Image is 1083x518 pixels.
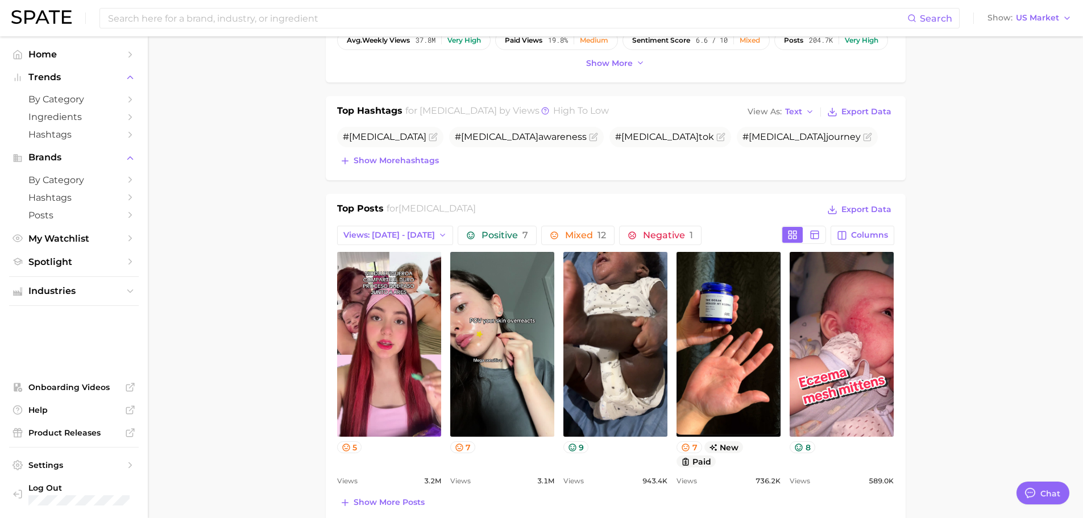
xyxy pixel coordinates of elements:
span: Onboarding Videos [28,382,119,392]
span: Text [785,109,802,115]
a: My Watchlist [9,230,139,247]
div: Very high [845,36,878,44]
a: Posts [9,206,139,224]
span: 12 [597,230,606,241]
span: Settings [28,460,119,470]
a: Home [9,45,139,63]
span: 589.0k [869,474,894,488]
span: Ingredients [28,111,119,122]
h2: for by Views [405,104,609,120]
a: Hashtags [9,126,139,143]
span: # tok [615,131,714,142]
span: [MEDICAL_DATA] [749,131,826,142]
span: Show more [586,59,633,68]
span: View As [748,109,782,115]
span: [MEDICAL_DATA] [621,131,699,142]
button: sentiment score6.6 / 10Mixed [623,31,770,50]
button: 7 [450,441,476,453]
span: My Watchlist [28,233,119,244]
span: Industries [28,286,119,296]
span: Show more hashtags [354,156,439,165]
span: by Category [28,175,119,185]
div: Very high [447,36,481,44]
a: Log out. Currently logged in with e-mail saracespedes@belcorp.biz. [9,479,139,509]
button: Brands [9,149,139,166]
span: [MEDICAL_DATA] [461,131,538,142]
span: posts [784,36,803,44]
span: Help [28,405,119,415]
span: by Category [28,94,119,105]
a: Ingredients [9,108,139,126]
h2: for [387,202,476,219]
button: paid [677,455,716,467]
span: 943.4k [642,474,667,488]
a: Hashtags [9,189,139,206]
span: Views [450,474,471,488]
span: Log Out [28,483,134,493]
button: Show morehashtags [337,153,442,169]
span: [MEDICAL_DATA] [420,105,497,116]
span: Columns [851,230,888,240]
span: Views: [DATE] - [DATE] [343,230,435,240]
abbr: average [347,36,362,44]
h1: Top Hashtags [337,104,403,120]
span: Show [987,15,1013,21]
span: 736.2k [756,474,781,488]
span: Negative [643,231,693,240]
a: Product Releases [9,424,139,441]
img: SPATE [11,10,72,24]
span: Trends [28,72,119,82]
span: 37.8m [416,36,435,44]
span: new [704,441,744,453]
span: Views [337,474,358,488]
span: Positive [482,231,528,240]
span: Show more posts [354,498,425,507]
a: by Category [9,171,139,189]
span: Views [790,474,810,488]
span: Spotlight [28,256,119,267]
div: Medium [580,36,608,44]
span: 7 [522,230,528,241]
button: Show more posts [337,495,428,511]
button: Trends [9,69,139,86]
span: # journey [742,131,861,142]
button: posts204.7kVery high [774,31,888,50]
span: Product Releases [28,428,119,438]
span: 3.2m [424,474,441,488]
span: Mixed [565,231,606,240]
span: Export Data [841,107,891,117]
button: Show more [583,56,648,71]
span: # [343,131,426,142]
span: Hashtags [28,129,119,140]
span: US Market [1016,15,1059,21]
span: Hashtags [28,192,119,203]
span: 204.7k [809,36,833,44]
button: avg.weekly views37.8mVery high [337,31,491,50]
input: Search here for a brand, industry, or ingredient [107,9,907,28]
span: Brands [28,152,119,163]
span: # awareness [455,131,587,142]
span: high to low [553,105,609,116]
span: paid views [505,36,542,44]
h1: Top Posts [337,202,384,219]
span: sentiment score [632,36,690,44]
span: 19.8% [548,36,568,44]
button: 7 [677,441,702,453]
a: Settings [9,457,139,474]
span: Search [920,13,952,24]
button: View AsText [745,105,818,119]
button: 9 [563,441,589,453]
span: Export Data [841,205,891,214]
button: Flag as miscategorized or irrelevant [589,132,598,142]
button: Flag as miscategorized or irrelevant [716,132,725,142]
span: 1 [690,230,693,241]
button: Columns [831,226,894,245]
button: Views: [DATE] - [DATE] [337,226,454,245]
span: 3.1m [537,474,554,488]
span: Posts [28,210,119,221]
span: Views [677,474,697,488]
button: Flag as miscategorized or irrelevant [429,132,438,142]
span: [MEDICAL_DATA] [399,203,476,214]
span: weekly views [347,36,410,44]
a: by Category [9,90,139,108]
